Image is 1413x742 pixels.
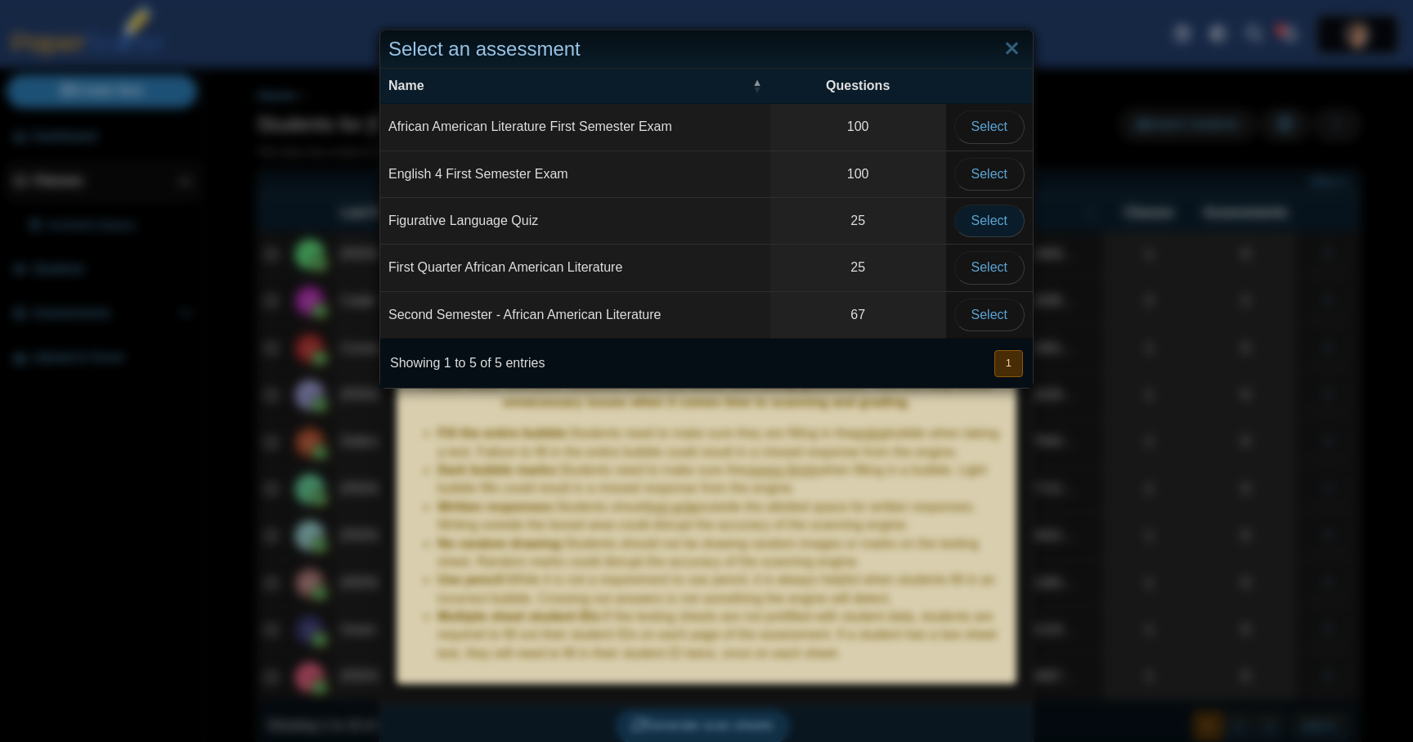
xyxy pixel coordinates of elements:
td: Second Semester - African American Literature [380,292,770,339]
span: Select [971,308,1007,322]
span: Select [971,119,1007,133]
a: 100 [770,104,946,150]
span: Name [388,77,749,95]
a: 67 [770,292,946,338]
td: First Quarter African American Literature [380,245,770,291]
a: Close [999,35,1025,63]
button: Select [954,205,1025,237]
span: Name : Activate to invert sorting [752,78,762,94]
nav: pagination [993,350,1023,377]
a: 25 [770,245,946,290]
span: Select [971,260,1007,274]
span: Select [971,214,1007,227]
button: 1 [994,350,1023,377]
button: Select [954,158,1025,191]
button: Select [954,110,1025,143]
span: Select [971,167,1007,181]
a: 100 [770,151,946,197]
span: Questions [778,77,938,95]
div: Showing 1 to 5 of 5 entries [380,339,545,388]
td: English 4 First Semester Exam [380,151,770,198]
td: African American Literature First Semester Exam [380,104,770,151]
a: 25 [770,198,946,244]
button: Select [954,299,1025,331]
div: Select an assessment [380,30,1033,69]
button: Select [954,251,1025,284]
td: Figurative Language Quiz [380,198,770,245]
